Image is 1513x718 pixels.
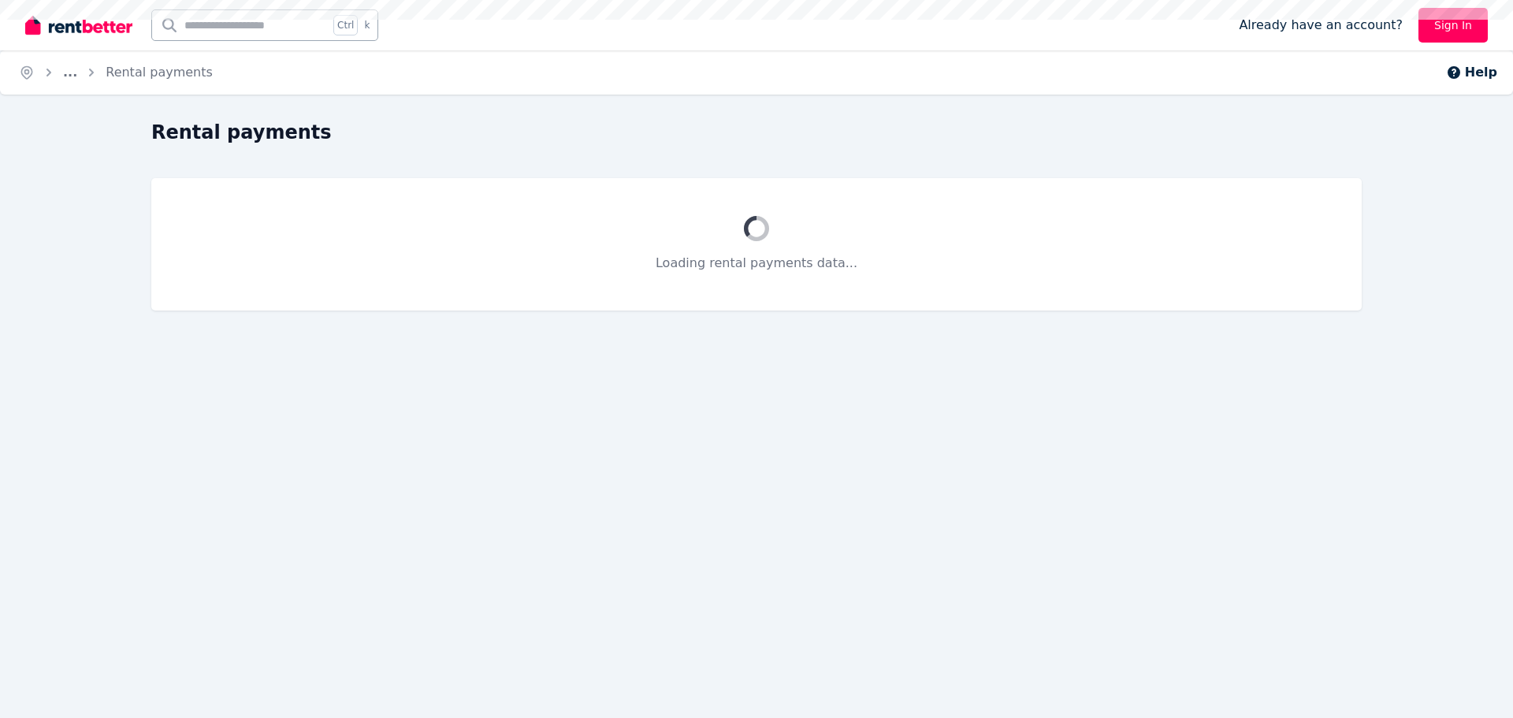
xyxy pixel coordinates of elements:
a: ... [63,65,77,80]
span: Ctrl [333,15,358,35]
a: Rental payments [106,65,213,80]
span: Already have an account? [1239,16,1403,35]
h1: Rental payments [151,120,332,145]
span: k [364,19,370,32]
p: Loading rental payments data... [189,254,1324,273]
a: Sign In [1418,8,1488,43]
button: Help [1446,63,1497,82]
img: RentBetter [25,13,132,37]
